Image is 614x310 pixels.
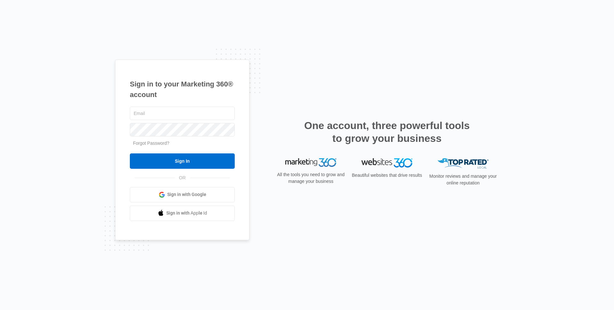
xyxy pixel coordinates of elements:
[130,107,235,120] input: Email
[427,173,499,186] p: Monitor reviews and manage your online reputation
[133,141,169,146] a: Forgot Password?
[130,79,235,100] h1: Sign in to your Marketing 360® account
[166,210,207,216] span: Sign in with Apple Id
[167,191,206,198] span: Sign in with Google
[130,206,235,221] a: Sign in with Apple Id
[361,158,413,167] img: Websites 360
[130,187,235,202] a: Sign in with Google
[302,119,472,145] h2: One account, three powerful tools to grow your business
[130,153,235,169] input: Sign In
[175,175,190,181] span: OR
[285,158,336,167] img: Marketing 360
[437,158,489,169] img: Top Rated Local
[351,172,423,179] p: Beautiful websites that drive results
[275,171,347,185] p: All the tools you need to grow and manage your business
